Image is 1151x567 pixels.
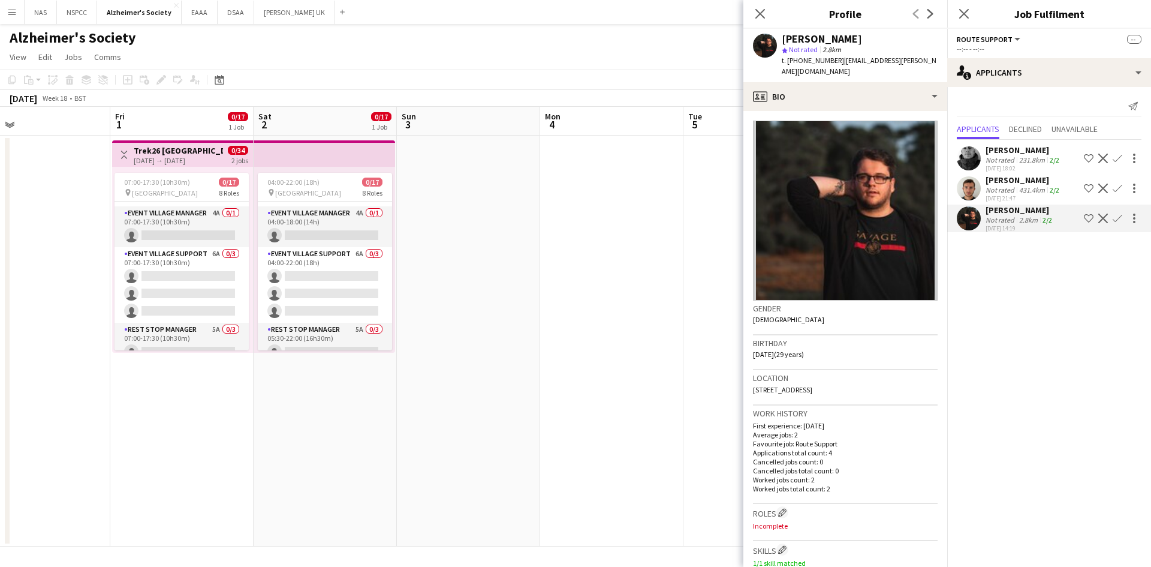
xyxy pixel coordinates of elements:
app-skills-label: 2/2 [1050,185,1059,194]
span: Comms [94,52,121,62]
a: Jobs [59,49,87,65]
span: 2.8km [820,45,843,54]
p: Average jobs: 2 [753,430,938,439]
h1: Alzheimer's Society [10,29,136,47]
div: [PERSON_NAME] [782,34,862,44]
button: [PERSON_NAME] UK [254,1,335,24]
div: [DATE] [10,92,37,104]
span: View [10,52,26,62]
h3: Work history [753,408,938,419]
div: [PERSON_NAME] [986,175,1062,185]
h3: Roles [753,506,938,519]
div: BST [74,94,86,103]
div: [DATE] 18:02 [986,164,1062,172]
span: Jobs [64,52,82,62]
div: [DATE] 14:19 [986,224,1054,232]
p: Favourite job: Route Support [753,439,938,448]
span: [DATE] (29 years) [753,350,804,359]
p: Incomplete [753,521,938,530]
button: NAS [25,1,57,24]
p: Worked jobs total count: 2 [753,484,938,493]
div: 231.8km [1017,155,1047,164]
span: Edit [38,52,52,62]
p: Cancelled jobs total count: 0 [753,466,938,475]
button: Route Support [957,35,1022,44]
span: | [EMAIL_ADDRESS][PERSON_NAME][DOMAIN_NAME] [782,56,936,76]
h3: Location [753,373,938,383]
h3: Profile [743,6,947,22]
h3: Birthday [753,338,938,349]
span: Unavailable [1051,125,1098,133]
span: Route Support [957,35,1013,44]
div: Bio [743,82,947,111]
button: EAAA [182,1,218,24]
span: Applicants [957,125,999,133]
div: [DATE] 21:47 [986,194,1062,202]
span: [DEMOGRAPHIC_DATA] [753,315,824,324]
div: Not rated [986,185,1017,194]
div: --:-- - --:-- [957,44,1141,53]
button: NSPCC [57,1,97,24]
p: Cancelled jobs count: 0 [753,457,938,466]
img: Crew avatar or photo [753,121,938,301]
h3: Gender [753,303,938,314]
app-skills-label: 2/2 [1050,155,1059,164]
div: [PERSON_NAME] [986,145,1062,155]
a: View [5,49,31,65]
p: First experience: [DATE] [753,421,938,430]
div: Applicants [947,58,1151,87]
div: 2.8km [1017,215,1040,224]
div: Not rated [986,155,1017,164]
span: Declined [1009,125,1042,133]
h3: Skills [753,544,938,556]
a: Comms [89,49,126,65]
span: -- [1127,35,1141,44]
div: Not rated [986,215,1017,224]
div: [PERSON_NAME] [986,205,1054,215]
div: 431.4km [1017,185,1047,194]
span: [STREET_ADDRESS] [753,385,812,394]
p: Applications total count: 4 [753,448,938,457]
app-skills-label: 2/2 [1042,215,1052,224]
button: Alzheimer's Society [97,1,182,24]
span: Not rated [789,45,818,54]
a: Edit [34,49,57,65]
span: t. [PHONE_NUMBER] [782,56,844,65]
p: Worked jobs count: 2 [753,475,938,484]
h3: Job Fulfilment [947,6,1151,22]
span: Week 18 [40,94,70,103]
button: DSAA [218,1,254,24]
